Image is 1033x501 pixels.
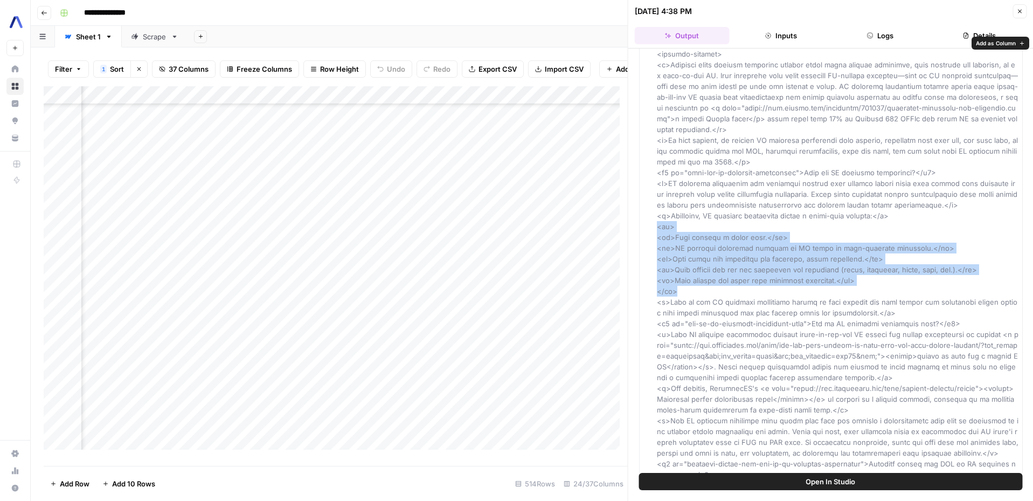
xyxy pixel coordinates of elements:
button: Details [932,27,1027,44]
button: Workspace: AssemblyAI [6,9,24,36]
button: Open In Studio [639,473,1023,490]
span: Add as Column [976,39,1016,47]
img: AssemblyAI Logo [6,12,26,32]
button: Row Height [303,60,366,78]
span: Import CSV [545,64,584,74]
button: Add Column [599,60,664,78]
button: Freeze Columns [220,60,299,78]
a: Insights [6,95,24,112]
a: Scrape [122,26,188,47]
div: 1 [100,65,107,73]
span: Open In Studio [806,476,855,487]
button: Import CSV [528,60,591,78]
button: Undo [370,60,412,78]
div: Sheet 1 [76,31,101,42]
button: Filter [48,60,89,78]
span: Sort [110,64,124,74]
span: Add Column [616,64,657,74]
span: 1 [102,65,105,73]
span: Add 10 Rows [112,478,155,489]
button: Add Row [44,475,96,492]
span: Filter [55,64,72,74]
a: Usage [6,462,24,479]
span: Undo [387,64,405,74]
span: Redo [433,64,450,74]
span: Export CSV [479,64,517,74]
button: Add 10 Rows [96,475,162,492]
span: Row Height [320,64,359,74]
button: Add as Column [972,37,1029,50]
a: Sheet 1 [55,26,122,47]
button: Logs [833,27,927,44]
button: 1Sort [93,60,130,78]
button: Export CSV [462,60,524,78]
div: 24/37 Columns [559,475,628,492]
a: Browse [6,78,24,95]
span: Add Row [60,478,89,489]
a: Your Data [6,129,24,147]
span: 37 Columns [169,64,209,74]
a: Opportunities [6,112,24,129]
div: [DATE] 4:38 PM [635,6,692,17]
button: Output [635,27,730,44]
button: Redo [417,60,457,78]
button: 37 Columns [152,60,216,78]
button: Help + Support [6,479,24,497]
a: Home [6,60,24,78]
a: Settings [6,445,24,462]
button: Inputs [733,27,828,44]
div: Scrape [143,31,167,42]
div: 514 Rows [511,475,559,492]
span: Freeze Columns [237,64,292,74]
